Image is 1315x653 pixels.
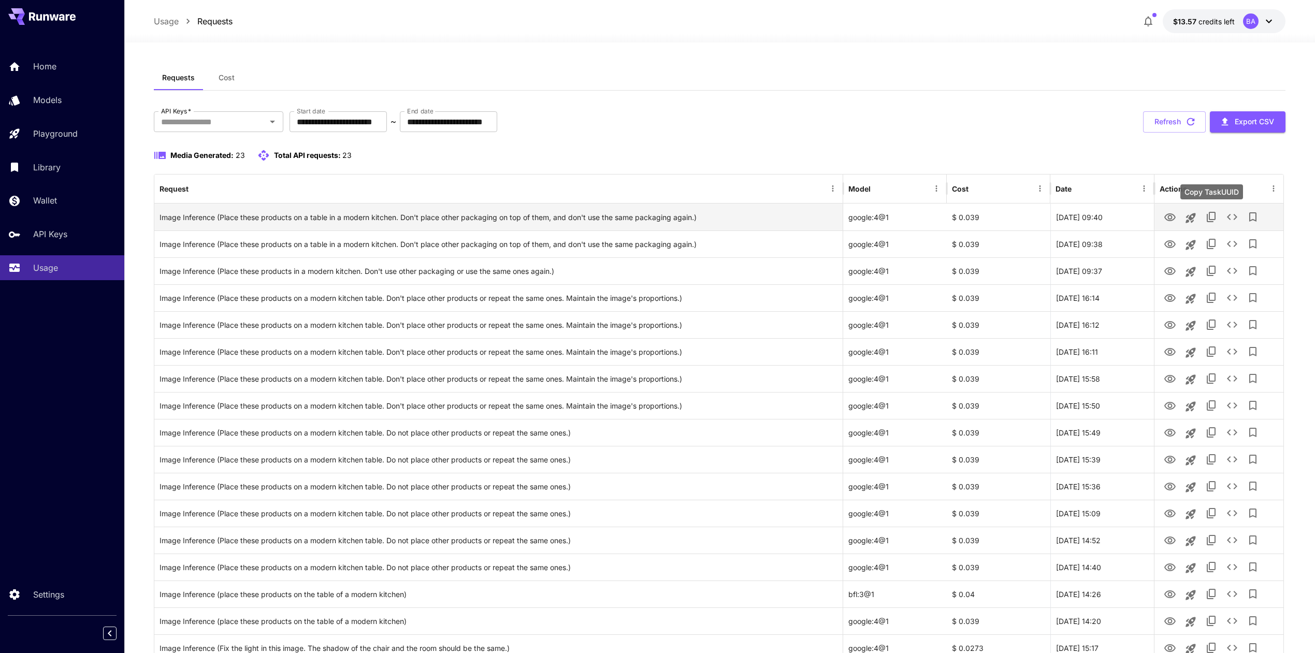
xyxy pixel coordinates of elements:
[1222,584,1242,604] button: See details
[843,446,947,473] div: google:4@1
[154,15,233,27] nav: breadcrumb
[843,500,947,527] div: google:4@1
[1201,234,1222,254] button: Copy TaskUUID
[1180,315,1201,336] button: Launch in playground
[160,500,837,527] div: Click to copy prompt
[1243,13,1259,29] div: BA
[843,284,947,311] div: google:4@1
[1180,585,1201,605] button: Launch in playground
[1050,581,1154,607] div: 18 Sep, 2025 14:26
[160,554,837,581] div: Click to copy prompt
[1242,476,1263,497] button: Add to library
[1160,368,1180,389] button: View
[1242,530,1263,550] button: Add to library
[952,184,969,193] div: Cost
[1173,16,1235,27] div: $13.56606
[1050,607,1154,634] div: 18 Sep, 2025 14:20
[1180,342,1201,363] button: Launch in playground
[1201,260,1222,281] button: Copy TaskUUID
[103,627,117,640] button: Collapse sidebar
[33,588,64,601] p: Settings
[190,181,204,196] button: Sort
[1050,338,1154,365] div: 18 Sep, 2025 16:11
[843,607,947,634] div: google:4@1
[1160,556,1180,577] button: View
[1222,503,1242,524] button: See details
[843,204,947,230] div: google:4@1
[160,312,837,338] div: Click to copy prompt
[1201,341,1222,362] button: Copy TaskUUID
[843,581,947,607] div: bfl:3@1
[1222,368,1242,389] button: See details
[1201,476,1222,497] button: Copy TaskUUID
[1160,341,1180,362] button: View
[197,15,233,27] a: Requests
[843,527,947,554] div: google:4@1
[1050,365,1154,392] div: 18 Sep, 2025 15:58
[160,204,837,230] div: Click to copy prompt
[947,311,1050,338] div: $ 0.039
[929,181,944,196] button: Menu
[1033,181,1047,196] button: Menu
[848,184,871,193] div: Model
[161,107,191,115] label: API Keys
[160,581,837,607] div: Click to copy prompt
[1242,503,1263,524] button: Add to library
[33,194,57,207] p: Wallet
[1173,17,1198,26] span: $13.57
[1222,395,1242,416] button: See details
[1143,111,1206,133] button: Refresh
[1050,230,1154,257] div: 19 Sep, 2025 09:38
[1201,449,1222,470] button: Copy TaskUUID
[1222,314,1242,335] button: See details
[1222,341,1242,362] button: See details
[160,184,189,193] div: Request
[1180,235,1201,255] button: Launch in playground
[872,181,886,196] button: Sort
[154,15,179,27] a: Usage
[1160,260,1180,281] button: View
[407,107,433,115] label: End date
[1222,422,1242,443] button: See details
[1160,184,1187,193] div: Actions
[1180,531,1201,552] button: Launch in playground
[1201,611,1222,631] button: Copy TaskUUID
[33,127,78,140] p: Playground
[1201,422,1222,443] button: Copy TaskUUID
[1050,419,1154,446] div: 18 Sep, 2025 15:49
[1201,557,1222,577] button: Copy TaskUUID
[947,527,1050,554] div: $ 0.039
[1222,260,1242,281] button: See details
[1050,554,1154,581] div: 18 Sep, 2025 14:40
[1198,17,1235,26] span: credits left
[160,446,837,473] div: Click to copy prompt
[1160,610,1180,631] button: View
[391,115,396,128] p: ~
[843,338,947,365] div: google:4@1
[342,151,352,159] span: 23
[33,228,67,240] p: API Keys
[33,262,58,274] p: Usage
[160,393,837,419] div: Click to copy prompt
[1160,583,1180,604] button: View
[947,581,1050,607] div: $ 0.04
[1073,181,1087,196] button: Sort
[947,284,1050,311] div: $ 0.039
[1242,395,1263,416] button: Add to library
[1050,527,1154,554] div: 18 Sep, 2025 14:52
[1201,314,1222,335] button: Copy TaskUUID
[1222,476,1242,497] button: See details
[1050,257,1154,284] div: 19 Sep, 2025 09:37
[297,107,325,115] label: Start date
[1160,448,1180,470] button: View
[1160,314,1180,335] button: View
[1242,557,1263,577] button: Add to library
[160,258,837,284] div: Click to copy prompt
[1201,207,1222,227] button: Copy TaskUUID
[33,94,62,106] p: Models
[1050,284,1154,311] div: 18 Sep, 2025 16:14
[1222,530,1242,550] button: See details
[160,366,837,392] div: Click to copy prompt
[1180,288,1201,309] button: Launch in playground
